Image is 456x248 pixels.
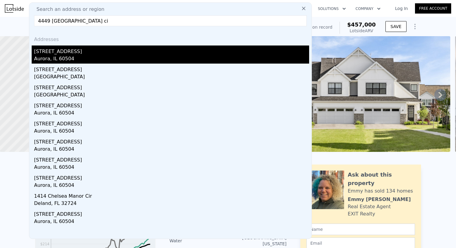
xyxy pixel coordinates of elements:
button: Company [351,3,385,14]
div: [STREET_ADDRESS] [34,208,309,218]
div: EXIT Realty [348,210,375,218]
tspan: $214 [40,242,49,246]
div: [STREET_ADDRESS] [34,118,309,127]
a: Free Account [415,3,451,14]
span: Search an address or region [32,6,104,13]
div: [GEOGRAPHIC_DATA][US_STATE] [228,235,287,247]
div: Emmy [PERSON_NAME] [348,196,411,203]
div: Aurora, IL 60504 [34,182,309,190]
div: [STREET_ADDRESS] [34,172,309,182]
button: Solutions [313,3,351,14]
div: Ask about this property [348,171,415,187]
input: Enter an address, city, region, neighborhood or zip code [34,15,307,26]
img: Sale: null Parcel: 117098852 [276,36,450,152]
div: Real Estate Agent [348,203,391,210]
button: Show Options [409,20,421,33]
input: Name [306,224,415,235]
div: Aurora, IL 60504 [34,164,309,172]
div: [STREET_ADDRESS] [34,46,309,55]
div: Aurora, IL 60504 [34,218,309,226]
div: [STREET_ADDRESS] [34,82,309,91]
div: Aurora, IL 60504 [34,146,309,154]
div: Aurora, IL 60504 [34,127,309,136]
div: Aurora, IL 60504 [34,55,309,64]
div: 1414 Chelsea Manor Cir [34,190,309,200]
span: $457,000 [347,21,376,28]
div: [STREET_ADDRESS] [34,154,309,164]
a: Log In [388,5,415,11]
div: Deland, FL 32724 [34,200,309,208]
div: [STREET_ADDRESS] [34,100,309,109]
div: [STREET_ADDRESS] [34,136,309,146]
div: [GEOGRAPHIC_DATA] [34,73,309,82]
button: SAVE [385,21,407,32]
div: Aurora, IL 60504 [34,109,309,118]
div: Addresses [32,31,309,46]
div: [GEOGRAPHIC_DATA] [34,91,309,100]
div: [STREET_ADDRESS] [34,64,309,73]
img: Lotside [5,4,24,13]
div: Water [169,238,228,244]
div: Lotside ARV [347,28,376,34]
div: Emmy has sold 134 homes [348,187,413,195]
